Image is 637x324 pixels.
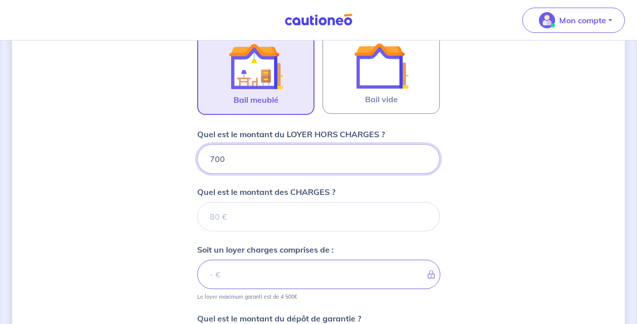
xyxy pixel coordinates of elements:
img: Cautioneo [281,14,356,26]
p: Le loyer maximum garanti est de 4 500€ [197,293,297,300]
input: - € [197,260,440,289]
button: illu_account_valid_menu.svgMon compte [522,8,625,33]
img: illu_furnished_lease.svg [229,39,283,94]
input: 80 € [197,202,440,231]
img: illu_empty_lease.svg [354,38,408,93]
p: Quel est le montant du LOYER HORS CHARGES ? [197,128,385,140]
span: Bail meublé [234,94,279,106]
span: Bail vide [365,93,398,105]
p: Quel est le montant des CHARGES ? [197,186,335,198]
p: Soit un loyer charges comprises de : [197,244,334,256]
p: Mon compte [559,14,606,26]
input: 750€ [197,144,440,174]
img: illu_account_valid_menu.svg [539,12,555,28]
